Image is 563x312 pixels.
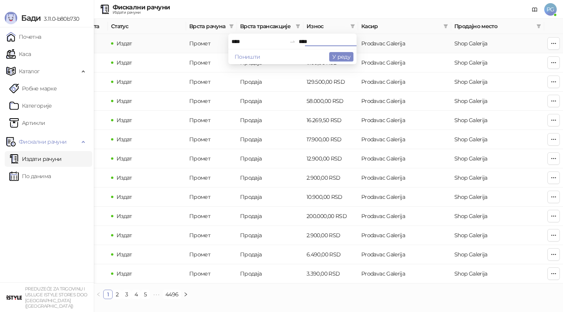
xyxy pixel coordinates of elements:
a: 4 [132,290,140,299]
span: Издат [117,59,132,66]
td: Продаја [237,111,303,130]
td: Продаја [237,188,303,207]
td: Продаја [237,92,303,111]
div: Издати рачуни [113,11,170,14]
td: Shop Galerija [451,168,544,188]
td: Prodavac Galerija [358,130,451,149]
td: Shop Galerija [451,207,544,226]
td: Промет [186,226,237,245]
a: Издати рачуни [9,151,62,167]
span: filter [296,24,300,29]
td: Промет [186,245,237,264]
td: Продаја [237,264,303,283]
td: Промет [186,207,237,226]
span: to [289,38,296,45]
li: Претходна страна [94,290,103,299]
td: Промет [186,111,237,130]
td: Продаја [237,226,303,245]
th: Статус [108,19,186,34]
td: Shop Galerija [451,72,544,92]
li: 1 [103,290,113,299]
td: 129.500,00 RSD [303,72,358,92]
span: filter [535,20,543,32]
span: Издат [117,117,132,124]
td: 17.900,00 RSD [303,130,358,149]
span: Издат [117,232,132,239]
td: Prodavac Galerija [358,34,451,53]
span: Издат [117,251,132,258]
td: 12.900,00 RSD [303,149,358,168]
button: Поништи [231,52,264,61]
td: Промет [186,34,237,53]
span: Издат [117,174,132,181]
td: Prodavac Galerija [358,111,451,130]
td: Prodavac Galerija [358,149,451,168]
td: 10.900,00 RSD [303,188,358,207]
button: left [94,290,103,299]
span: filter [349,20,357,32]
span: filter [294,20,302,32]
span: filter [536,24,541,29]
span: Врста рачуна [189,22,226,31]
a: Документација [529,3,541,16]
a: Каса [6,46,31,62]
button: right [181,290,190,299]
a: Почетна [6,29,41,45]
span: filter [229,24,234,29]
td: Продаја [237,245,303,264]
span: 3.11.0-b80b730 [41,15,79,22]
img: Logo [5,12,17,24]
a: 1 [104,290,112,299]
span: right [183,292,188,297]
span: Издат [117,193,132,200]
td: Промет [186,72,237,92]
td: Промет [186,188,237,207]
a: Категорије [9,98,52,114]
span: Издат [117,136,132,143]
span: filter [442,20,450,32]
button: У реду [329,52,353,61]
span: Издат [117,78,132,85]
td: Промет [186,130,237,149]
span: Врста трансакције [240,22,292,31]
td: 6.490,00 RSD [303,245,358,264]
a: 3 [122,290,131,299]
a: Робне марке [9,81,57,96]
a: 2 [113,290,122,299]
td: Prodavac Galerija [358,72,451,92]
td: 2.900,00 RSD [303,226,358,245]
td: 16.269,50 RSD [303,111,358,130]
li: Следећих 5 Страна [150,290,163,299]
td: Shop Galerija [451,130,544,149]
span: Бади [21,13,41,23]
span: Касир [361,22,440,31]
span: left [96,292,101,297]
td: Продаја [237,207,303,226]
span: filter [228,20,235,32]
td: Prodavac Galerija [358,92,451,111]
td: Shop Galerija [451,92,544,111]
span: Износ [307,22,347,31]
td: Prodavac Galerija [358,207,451,226]
td: Shop Galerija [451,226,544,245]
td: Prodavac Galerija [358,168,451,188]
td: Prodavac Galerija [358,226,451,245]
a: 4496 [163,290,181,299]
td: Промет [186,168,237,188]
td: Prodavac Galerija [358,264,451,283]
span: Издат [117,270,132,277]
span: Издат [117,213,132,220]
span: Издат [117,155,132,162]
th: Продајно место [451,19,544,34]
small: PREDUZEĆE ZA TRGOVINU I USLUGE ISTYLE STORES DOO [GEOGRAPHIC_DATA] ([GEOGRAPHIC_DATA]) [25,286,88,309]
span: PG [544,3,557,16]
span: Фискални рачуни [19,134,66,150]
th: Врста рачуна [186,19,237,34]
td: Shop Galerija [451,245,544,264]
td: Промет [186,92,237,111]
span: Каталог [19,63,40,79]
li: 4 [131,290,141,299]
td: Промет [186,149,237,168]
td: 200.000,00 RSD [303,207,358,226]
span: swap-right [289,38,296,45]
